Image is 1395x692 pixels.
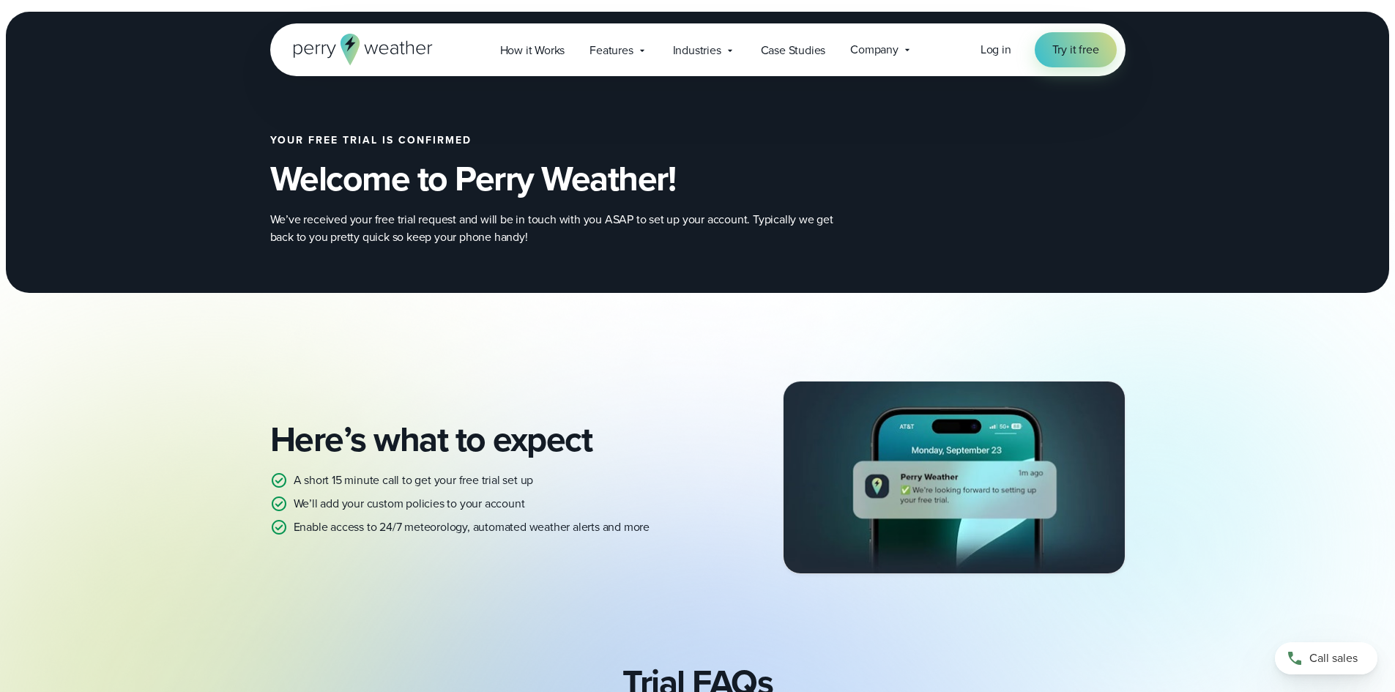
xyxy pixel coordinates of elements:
p: We’ll add your custom policies to your account [294,495,525,513]
a: Try it free [1035,32,1117,67]
h2: Your free trial is confirmed [270,135,906,146]
span: Features [589,42,633,59]
h2: Welcome to Perry Weather! [270,158,906,199]
h2: Here’s what to expect [270,419,686,460]
span: Call sales [1309,650,1358,667]
span: Case Studies [761,42,826,59]
a: Call sales [1275,642,1377,674]
span: Company [850,41,899,59]
p: Enable access to 24/7 meteorology, automated weather alerts and more [294,518,650,536]
a: Case Studies [748,35,838,65]
p: We’ve received your free trial request and will be in touch with you ASAP to set up your account.... [270,211,856,246]
span: Industries [673,42,721,59]
span: Try it free [1052,41,1099,59]
a: How it Works [488,35,578,65]
p: A short 15 minute call to get your free trial set up [294,472,534,489]
span: How it Works [500,42,565,59]
a: Log in [981,41,1011,59]
span: Log in [981,41,1011,58]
